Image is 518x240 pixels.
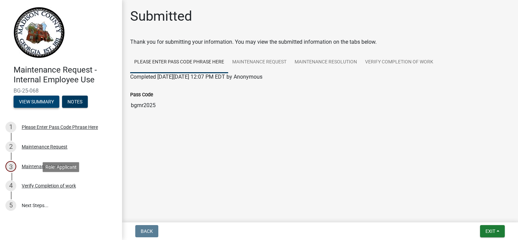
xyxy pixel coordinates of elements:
span: BG-25-068 [14,87,108,94]
h4: Maintenance Request - Internal Employee Use [14,65,117,85]
a: Please Enter Pass Code Phrase Here [130,52,228,73]
div: 1 [5,122,16,133]
img: Madison County, Georgia [14,7,65,58]
span: Back [141,228,153,234]
div: Please Enter Pass Code Phrase Here [22,125,98,129]
div: Maintenance Request [22,144,67,149]
a: Maintenance Request [228,52,291,73]
a: Maintenance Resolution [291,52,361,73]
div: Maintenance Resolution [22,164,73,169]
div: Thank you for submitting your information. You may view the submitted information on the tabs below. [130,38,510,46]
div: 2 [5,141,16,152]
span: Completed [DATE][DATE] 12:07 PM EDT by Anonymous [130,74,262,80]
wm-modal-confirm: Notes [62,99,88,105]
button: Back [135,225,158,237]
button: View Summary [14,96,59,108]
div: 5 [5,200,16,211]
label: Pass Code [130,93,153,97]
button: Notes [62,96,88,108]
wm-modal-confirm: Summary [14,99,59,105]
div: Verify Completion of work [22,183,76,188]
h1: Submitted [130,8,192,24]
div: 3 [5,161,16,172]
button: Exit [480,225,505,237]
div: Role: Applicant [43,162,79,172]
span: Exit [485,228,495,234]
div: 4 [5,180,16,191]
a: Verify Completion of work [361,52,437,73]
